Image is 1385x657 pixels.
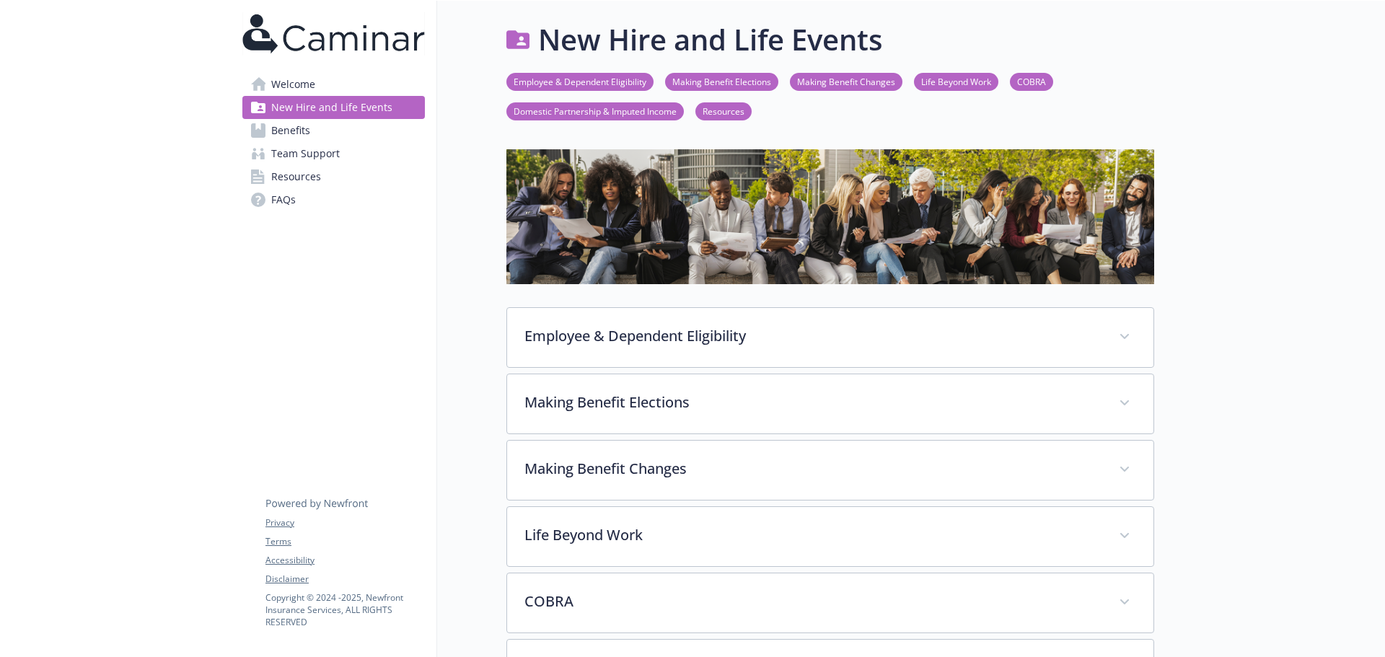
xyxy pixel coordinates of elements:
a: FAQs [242,188,425,211]
a: Disclaimer [265,573,424,586]
p: Making Benefit Changes [524,458,1102,480]
a: Welcome [242,73,425,96]
a: Making Benefit Changes [790,74,902,88]
a: Benefits [242,119,425,142]
p: COBRA [524,591,1102,612]
span: New Hire and Life Events [271,96,392,119]
h1: New Hire and Life Events [538,18,882,61]
a: New Hire and Life Events [242,96,425,119]
div: Making Benefit Changes [507,441,1153,500]
span: Resources [271,165,321,188]
a: Life Beyond Work [914,74,998,88]
a: Making Benefit Elections [665,74,778,88]
div: COBRA [507,573,1153,632]
a: Employee & Dependent Eligibility [506,74,654,88]
span: Benefits [271,119,310,142]
p: Employee & Dependent Eligibility [524,325,1102,347]
a: Resources [695,104,752,118]
a: Accessibility [265,554,424,567]
div: Making Benefit Elections [507,374,1153,433]
p: Copyright © 2024 - 2025 , Newfront Insurance Services, ALL RIGHTS RESERVED [265,591,424,628]
a: Team Support [242,142,425,165]
p: Life Beyond Work [524,524,1102,546]
a: Resources [242,165,425,188]
span: Welcome [271,73,315,96]
span: FAQs [271,188,296,211]
a: Domestic Partnership & Imputed Income [506,104,684,118]
img: new hire page banner [506,149,1154,284]
span: Team Support [271,142,340,165]
a: COBRA [1010,74,1053,88]
div: Life Beyond Work [507,507,1153,566]
div: Employee & Dependent Eligibility [507,308,1153,367]
a: Privacy [265,516,424,529]
p: Making Benefit Elections [524,392,1102,413]
a: Terms [265,535,424,548]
